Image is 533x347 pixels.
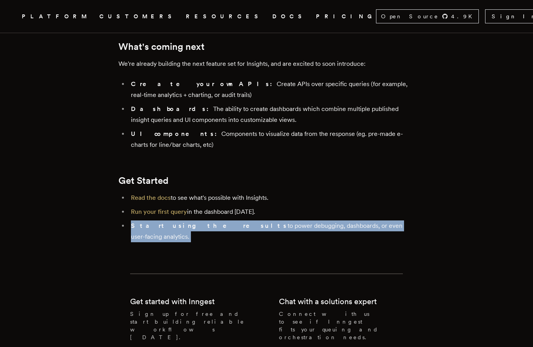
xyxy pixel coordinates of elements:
h2: What's coming next [118,41,415,52]
strong: Dashboards: [131,105,213,113]
a: Read the docs [131,194,171,201]
li: Components to visualize data from the response (eg. pre-made e-charts for line/bar charts, etc) [129,129,415,150]
a: Run your first query [131,208,187,215]
strong: Start using the results [131,222,288,229]
p: We're already building the next feature set for Insights, and are excited to soon introduce: [118,58,415,69]
li: to see what's possible with Insights. [129,192,415,203]
h2: Get started with Inngest [130,296,215,307]
span: 4.9 K [451,12,477,20]
a: DOCS [272,12,307,21]
p: Connect with us to see if Inngest fits your queuing and orchestration needs. [279,310,403,341]
p: Sign up for free and start building reliable workflows [DATE]. [130,310,254,341]
li: to power debugging, dashboards, or even user-facing analytics. [129,220,415,242]
strong: Create your own APIs: [131,80,277,88]
a: CUSTOMERS [99,12,176,21]
li: in the dashboard [DATE]. [129,206,415,217]
li: Create APIs over specific queries (for example, real-time analytics + charting, or audit trails) [129,79,415,100]
button: RESOURCES [186,12,263,21]
strong: UI components: [131,130,221,137]
h2: Chat with a solutions expert [279,296,377,307]
li: The ability to create dashboards which combine multiple published insight queries and UI componen... [129,104,415,125]
h2: Get Started [118,175,415,186]
span: Open Source [381,12,439,20]
a: PRICING [316,12,376,21]
button: PLATFORM [22,12,90,21]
